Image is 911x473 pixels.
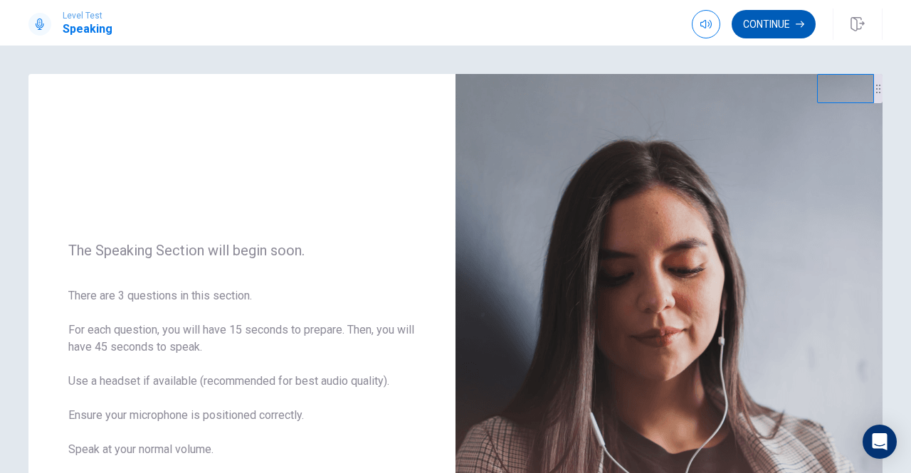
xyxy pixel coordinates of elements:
[63,11,112,21] span: Level Test
[732,10,816,38] button: Continue
[863,425,897,459] div: Open Intercom Messenger
[63,21,112,38] h1: Speaking
[68,242,416,259] span: The Speaking Section will begin soon.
